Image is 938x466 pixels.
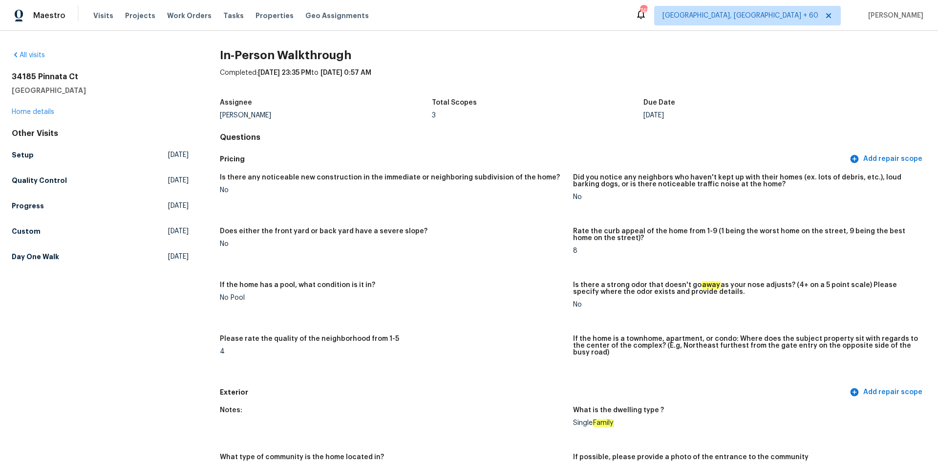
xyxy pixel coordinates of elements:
[662,11,818,21] span: [GEOGRAPHIC_DATA], [GEOGRAPHIC_DATA] + 60
[573,247,918,254] div: 8
[220,228,427,235] h5: Does either the front yard or back yard have a severe slope?
[12,150,34,160] h5: Setup
[12,222,189,240] a: Custom[DATE]
[220,112,432,119] div: [PERSON_NAME]
[220,68,926,93] div: Completed: to
[643,99,675,106] h5: Due Date
[168,201,189,211] span: [DATE]
[220,294,565,301] div: No Pool
[256,11,294,21] span: Properties
[573,454,809,461] h5: If possible, please provide a photo of the entrance to the community
[258,69,311,76] span: [DATE] 23:35 PM
[220,282,375,288] h5: If the home has a pool, what condition is it in?
[643,112,855,119] div: [DATE]
[573,282,918,295] h5: Is there a strong odor that doesn't go as your nose adjusts? (4+ on a 5 point scale) Please speci...
[573,420,918,426] div: Single
[220,99,252,106] h5: Assignee
[848,383,926,401] button: Add repair scope
[12,226,41,236] h5: Custom
[12,197,189,215] a: Progress[DATE]
[864,11,923,21] span: [PERSON_NAME]
[848,150,926,168] button: Add repair scope
[220,348,565,355] div: 4
[220,174,560,181] h5: Is there any noticeable new construction in the immediate or neighboring subdivision of the home?
[573,407,664,414] h5: What is the dwelling type ?
[220,454,384,461] h5: What type of community is the home located in?
[852,153,922,165] span: Add repair scope
[12,86,189,95] h5: [GEOGRAPHIC_DATA]
[220,50,926,60] h2: In-Person Walkthrough
[573,301,918,308] div: No
[432,112,644,119] div: 3
[168,252,189,262] span: [DATE]
[223,12,244,19] span: Tasks
[33,11,65,21] span: Maestro
[12,252,59,262] h5: Day One Walk
[12,72,189,82] h2: 34185 Pinnata Ct
[220,187,565,194] div: No
[220,154,848,164] h5: Pricing
[220,133,926,142] h4: Questions
[168,176,189,185] span: [DATE]
[640,6,647,16] div: 745
[573,228,918,242] h5: Rate the curb appeal of the home from 1-9 (1 being the worst home on the street, 9 being the best...
[573,335,918,356] h5: If the home is a townhome, apartment, or condo: Where does the subject property sit with regards ...
[12,52,45,59] a: All visits
[93,11,113,21] span: Visits
[220,335,399,342] h5: Please rate the quality of the neighborhood from 1-5
[432,99,477,106] h5: Total Scopes
[702,281,721,289] em: away
[168,150,189,160] span: [DATE]
[220,387,848,398] h5: Exterior
[125,11,155,21] span: Projects
[573,194,918,200] div: No
[320,69,371,76] span: [DATE] 0:57 AM
[852,386,922,399] span: Add repair scope
[573,174,918,188] h5: Did you notice any neighbors who haven't kept up with their homes (ex. lots of debris, etc.), lou...
[305,11,369,21] span: Geo Assignments
[168,226,189,236] span: [DATE]
[220,407,242,414] h5: Notes:
[167,11,212,21] span: Work Orders
[12,109,54,115] a: Home details
[12,129,189,138] div: Other Visits
[12,248,189,266] a: Day One Walk[DATE]
[220,241,565,247] div: No
[593,419,614,427] em: Family
[12,172,189,189] a: Quality Control[DATE]
[12,176,67,185] h5: Quality Control
[12,146,189,164] a: Setup[DATE]
[12,201,44,211] h5: Progress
